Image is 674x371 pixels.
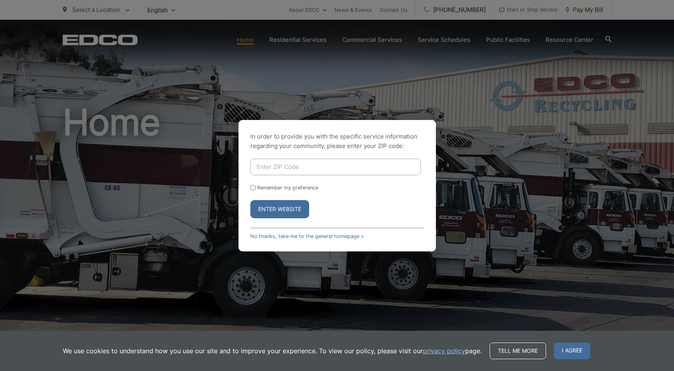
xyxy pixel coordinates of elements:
[423,346,465,356] a: privacy policy
[63,346,482,356] p: We use cookies to understand how you use our site and to improve your experience. To view our pol...
[554,343,590,359] span: I agree
[250,132,424,151] p: In order to provide you with the specific service information regarding your community, please en...
[250,159,421,175] input: Enter ZIP Code
[250,200,309,218] button: Enter Website
[250,233,364,239] a: No thanks, take me to the general homepage >
[490,343,546,359] a: Tell me more
[257,185,318,191] label: Remember my preference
